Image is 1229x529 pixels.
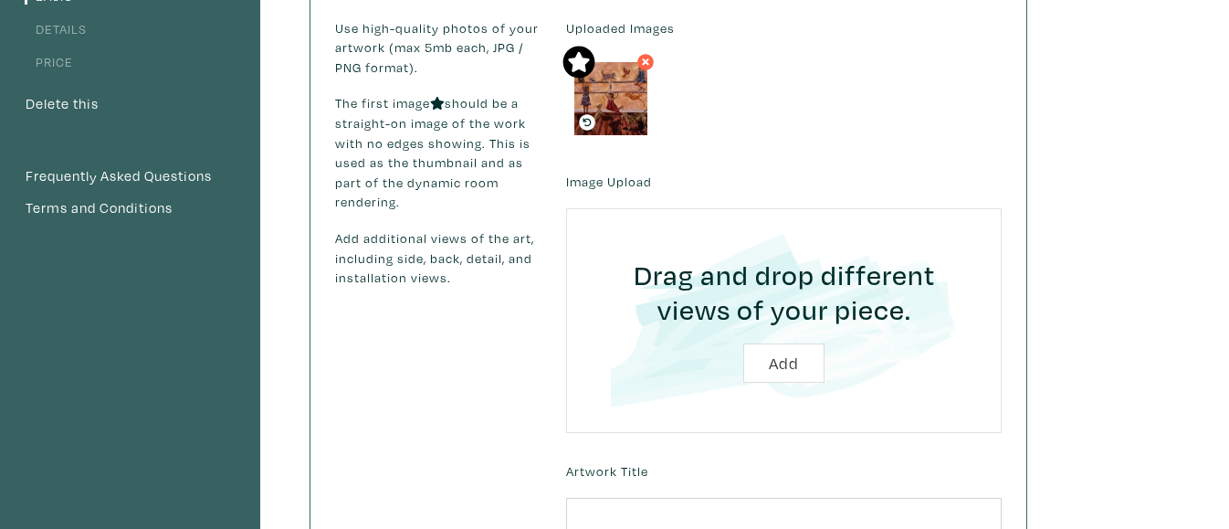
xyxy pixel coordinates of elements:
[25,196,236,220] a: Terms and Conditions
[335,93,539,212] p: The first image should be a straight-on image of the work with no edges showing. This is used as ...
[25,53,73,70] a: Price
[335,18,539,78] p: Use high-quality photos of your artwork (max 5mb each, JPG / PNG format).
[566,172,652,192] label: Image Upload
[25,20,87,37] a: Details
[25,164,236,188] a: Frequently Asked Questions
[335,228,539,288] p: Add additional views of the art, including side, back, detail, and installation views.
[566,461,648,481] label: Artwork Title
[574,62,647,135] img: phpThumb.php
[25,92,100,116] button: Delete this
[566,18,1002,38] label: Uploaded Images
